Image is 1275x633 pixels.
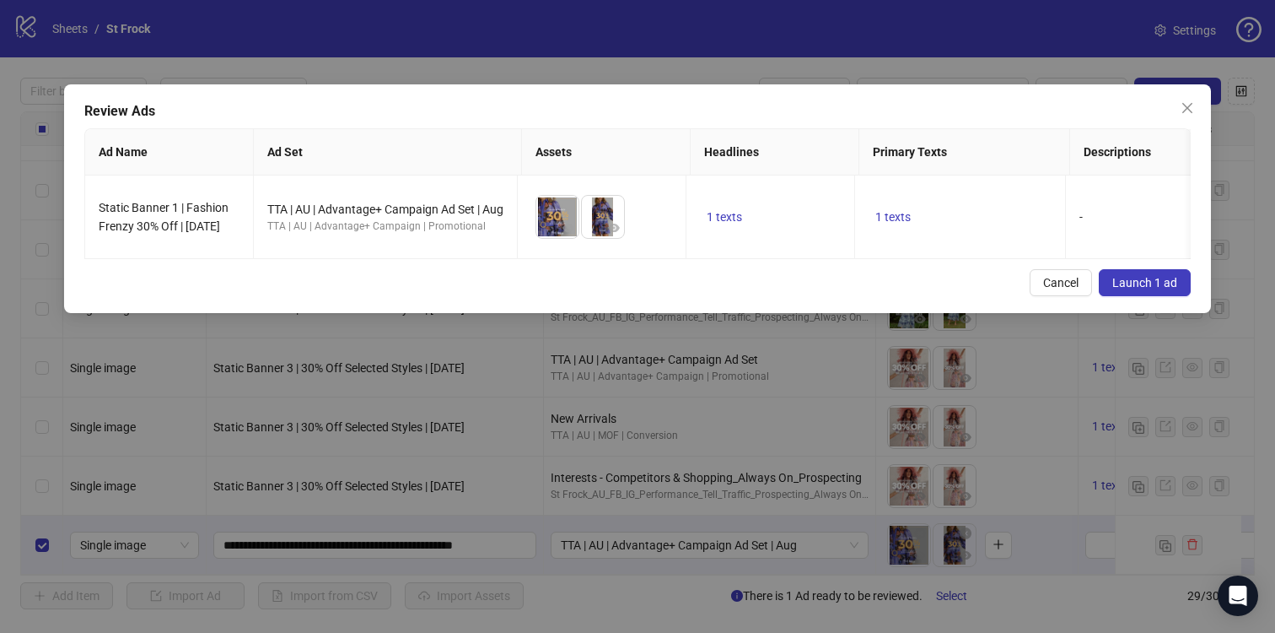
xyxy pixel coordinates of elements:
[604,218,624,238] button: Preview
[562,222,574,234] span: eye
[875,210,911,224] span: 1 texts
[691,129,859,176] th: Headlines
[582,196,624,238] img: Asset 2
[536,196,578,238] img: Asset 1
[267,200,503,219] div: TTA | AU | Advantage+ Campaign Ad Set | Aug
[608,222,620,234] span: eye
[700,207,749,227] button: 1 texts
[859,129,1070,176] th: Primary Texts
[1218,576,1258,616] div: Open Intercom Messenger
[84,101,1192,122] div: Review Ads
[1112,276,1177,289] span: Launch 1 ad
[1099,269,1191,296] button: Launch 1 ad
[1030,269,1092,296] button: Cancel
[267,219,503,235] div: TTA | AU | Advantage+ Campaign | Promotional
[707,210,742,224] span: 1 texts
[558,218,578,238] button: Preview
[99,201,229,233] span: Static Banner 1 | Fashion Frenzy 30% Off | [DATE]
[85,129,254,176] th: Ad Name
[1043,276,1079,289] span: Cancel
[254,129,522,176] th: Ad Set
[1181,101,1194,115] span: close
[522,129,691,176] th: Assets
[869,207,917,227] button: 1 texts
[1079,210,1083,224] span: -
[1174,95,1201,122] button: Close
